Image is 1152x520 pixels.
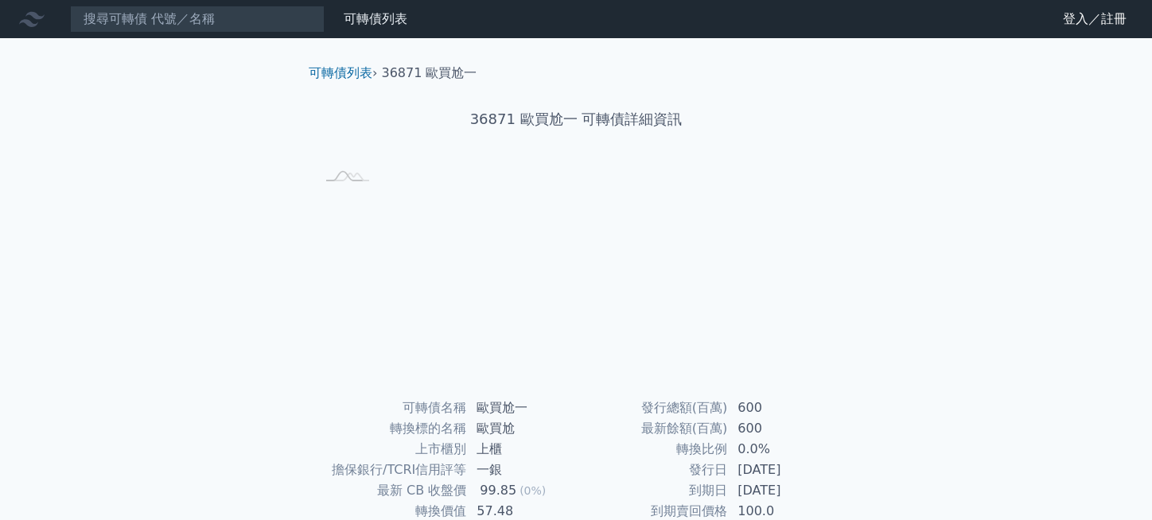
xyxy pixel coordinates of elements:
td: 到期日 [576,480,728,501]
li: 36871 歐買尬一 [382,64,477,83]
td: 0.0% [728,439,837,460]
td: [DATE] [728,480,837,501]
td: 最新 CB 收盤價 [315,480,467,501]
td: [DATE] [728,460,837,480]
td: 歐買尬 [467,418,576,439]
td: 轉換比例 [576,439,728,460]
td: 發行日 [576,460,728,480]
td: 600 [728,398,837,418]
h1: 36871 歐買尬一 可轉債詳細資訊 [296,108,856,130]
div: 99.85 [477,481,520,500]
iframe: Chat Widget [1072,444,1152,520]
td: 上櫃 [467,439,576,460]
td: 轉換標的名稱 [315,418,467,439]
td: 600 [728,418,837,439]
td: 最新餘額(百萬) [576,418,728,439]
td: 一銀 [467,460,576,480]
td: 擔保銀行/TCRI信用評等 [315,460,467,480]
td: 歐買尬一 [467,398,576,418]
input: 搜尋可轉債 代號／名稱 [70,6,325,33]
td: 發行總額(百萬) [576,398,728,418]
td: 可轉債名稱 [315,398,467,418]
li: › [309,64,377,83]
td: 上市櫃別 [315,439,467,460]
a: 可轉債列表 [309,65,372,80]
a: 可轉債列表 [344,11,407,26]
span: (0%) [520,484,546,497]
a: 登入／註冊 [1050,6,1139,32]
